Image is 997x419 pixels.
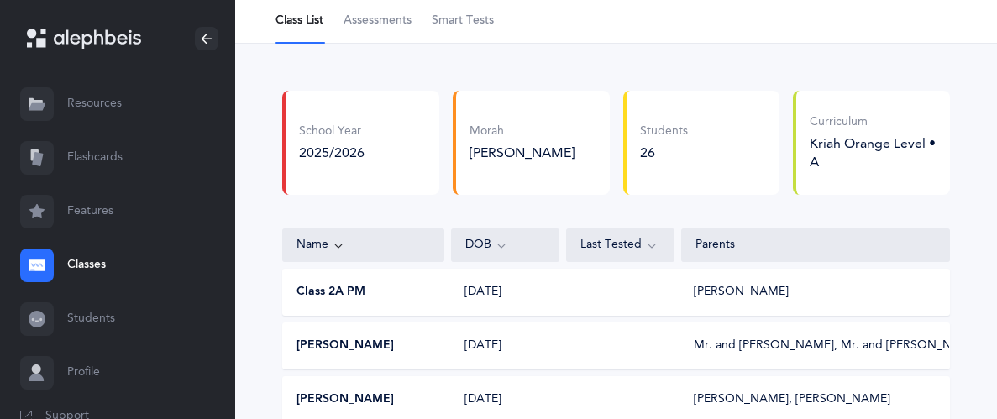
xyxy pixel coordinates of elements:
div: Mr. and [PERSON_NAME], Mr. and [PERSON_NAME] [694,338,936,354]
div: 26 [640,144,688,162]
div: [DATE] [451,284,559,301]
div: [PERSON_NAME] [694,284,789,301]
div: Parents [695,237,936,254]
div: [PERSON_NAME], [PERSON_NAME] [694,391,890,408]
button: [PERSON_NAME] [296,338,394,354]
div: Morah [470,123,596,140]
div: Curriculum [810,114,937,131]
div: School Year [299,123,365,140]
div: Kriah Orange Level • A [810,134,937,171]
div: [DATE] [451,391,559,408]
div: Name [296,236,430,254]
div: Last Tested [580,236,660,254]
div: Students [640,123,688,140]
button: Class 2A PM [296,284,365,301]
span: Smart Tests [432,13,494,29]
div: DOB [465,236,545,254]
div: [PERSON_NAME] [470,144,596,162]
span: Assessments [344,13,412,29]
div: [DATE] [451,338,559,354]
button: [PERSON_NAME] [296,391,394,408]
iframe: Drift Widget Chat Controller [913,335,977,399]
div: 2025/2026 [299,144,365,162]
